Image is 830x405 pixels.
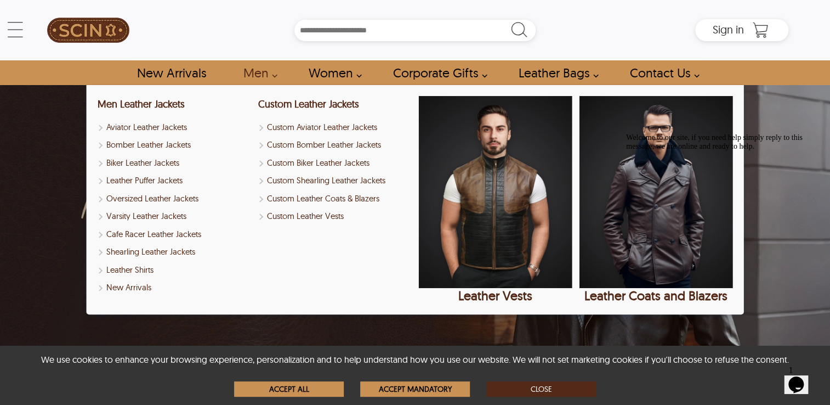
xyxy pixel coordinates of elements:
a: Leather Vests [418,96,572,303]
button: Accept All [234,381,344,397]
div: We use cookies to enhance your browsing experience, personalization and to help understand how yo... [41,354,789,365]
a: Shop Leather Puffer Jackets [97,175,251,187]
iframe: chat widget [784,361,819,394]
a: Shop Oversized Leather Jackets [97,193,251,205]
div: Welcome to our site, if you need help simply reply to this message, we are online and ready to help. [4,4,202,22]
a: Shop Varsity Leather Jackets [97,210,251,223]
iframe: chat widget [622,129,819,356]
a: Shop Women Leather Jackets [296,60,368,85]
a: Shop New Arrivals [124,60,218,85]
a: Shop Custom Bomber Leather Jackets [258,139,411,151]
a: Shop Custom Biker Leather Jackets [258,157,411,170]
img: Leather Vests [418,96,572,288]
a: SCIN [42,5,135,55]
a: Shop Custom Shearling Leather Jackets [258,175,411,187]
div: Leather Coats and Blazers [579,288,732,303]
a: Shop Leather Shirts [97,264,251,277]
a: Shop Men Biker Leather Jackets [97,157,251,170]
a: Leather Coats and Blazers [579,96,732,303]
a: Shop Men Leather Jackets [97,98,184,110]
button: Accept Mandatory [360,381,470,397]
a: Shop Men Shearling Leather Jackets [97,246,251,258]
a: Shop Custom Leather Coats & Blazers [258,193,411,205]
a: Custom Leather Jackets [258,98,359,110]
a: Shop Leather Corporate Gifts [380,60,493,85]
a: Shop Leather Bags [506,60,605,85]
a: shop men's leather jackets [231,60,283,85]
a: Shop Custom Leather Vests [258,210,411,223]
a: Custom Aviator Leather Jackets [258,121,411,134]
a: Shop New Arrivals [97,282,251,294]
a: Shopping Cart [749,22,771,38]
span: Welcome to our site, if you need help simply reply to this message, we are online and ready to help. [4,4,181,21]
a: Shop Men Aviator Leather Jackets [97,121,251,134]
a: contact-us [617,60,706,85]
button: Close [486,381,596,397]
img: Leather Coats and Blazers [579,96,732,288]
span: Sign in [713,22,744,36]
a: Shop Men Bomber Leather Jackets [97,139,251,151]
a: Shop Men Cafe Racer Leather Jackets [97,228,251,241]
a: Sign in [713,26,744,35]
img: SCIN [47,5,129,55]
div: Leather Vests [418,288,572,303]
